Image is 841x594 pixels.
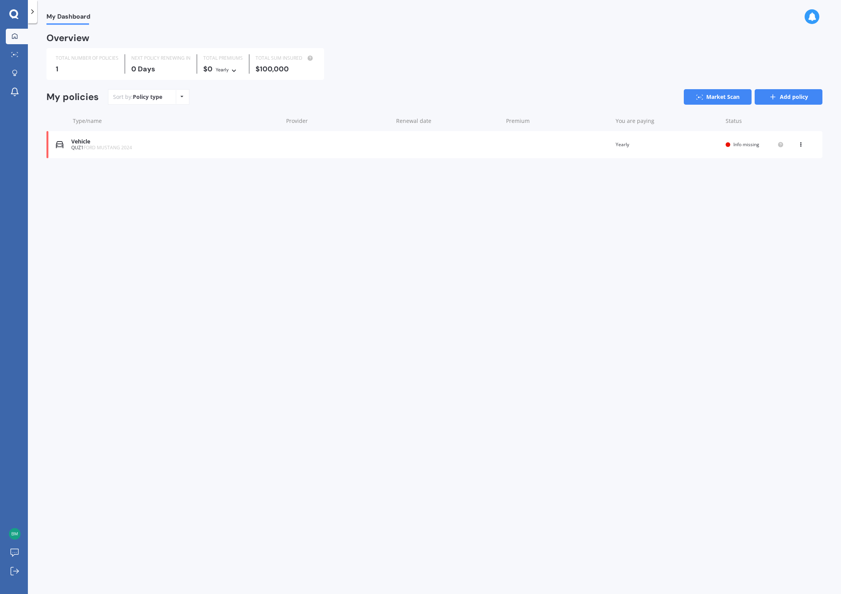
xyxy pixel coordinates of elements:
div: Yearly [616,141,719,148]
div: TOTAL PREMIUMS [203,54,243,62]
div: TOTAL SUM INSURED [256,54,315,62]
span: FORD MUSTANG 2024 [84,144,132,151]
div: Sort by: [113,93,162,101]
div: TOTAL NUMBER OF POLICIES [56,54,118,62]
div: $100,000 [256,65,315,73]
div: Yearly [216,66,229,74]
span: Info missing [733,141,759,148]
div: Vehicle [71,138,279,145]
div: Premium [506,117,610,125]
div: Status [726,117,784,125]
div: My policies [46,92,99,103]
a: Add policy [755,89,822,105]
a: Market Scan [684,89,752,105]
div: Type/name [73,117,280,125]
div: 0 Days [131,65,191,73]
img: Vehicle [56,141,64,148]
span: My Dashboard [46,13,90,23]
div: Policy type [133,93,162,101]
img: b441951c7412b9c21b8f4bf239e0899c [9,528,21,540]
div: You are paying [616,117,719,125]
div: NEXT POLICY RENEWING IN [131,54,191,62]
div: Provider [286,117,390,125]
div: $0 [203,65,243,74]
div: Renewal date [396,117,500,125]
div: 1 [56,65,118,73]
div: QUZ1 [71,145,279,150]
div: Overview [46,34,89,42]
